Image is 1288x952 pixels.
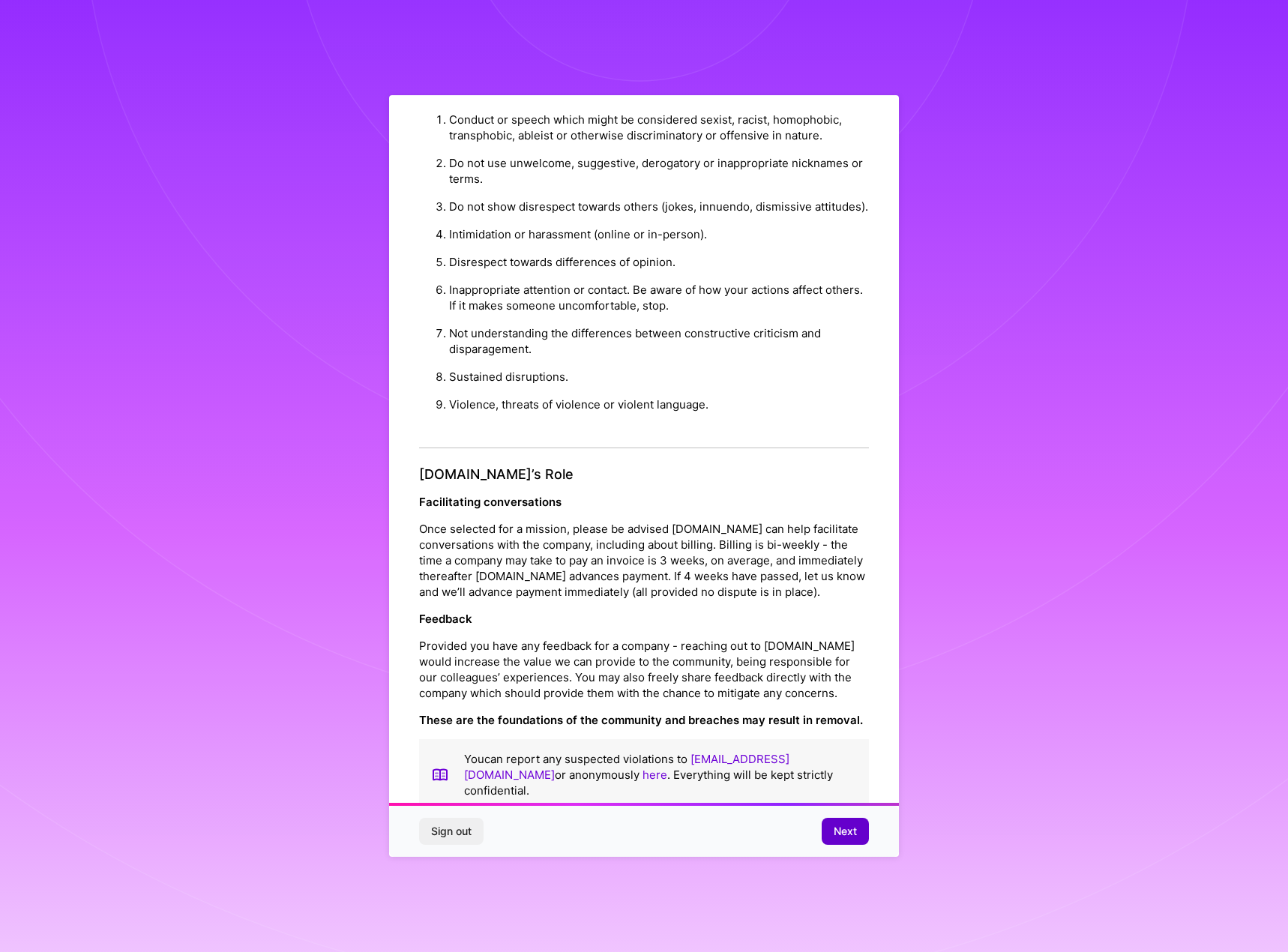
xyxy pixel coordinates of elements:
p: You can report any suspected violations to or anonymously . Everything will be kept strictly conf... [464,751,857,798]
li: Do not show disrespect towards others (jokes, innuendo, dismissive attitudes). [449,193,869,220]
li: Inappropriate attention or contact. Be aware of how your actions affect others. If it makes someo... [449,276,869,319]
strong: These are the foundations of the community and breaches may result in removal. [419,713,863,727]
li: Do not use unwelcome, suggestive, derogatory or inappropriate nicknames or terms. [449,149,869,193]
li: Not understanding the differences between constructive criticism and disparagement. [449,319,869,363]
span: Next [834,824,857,839]
li: Violence, threats of violence or violent language. [449,391,869,418]
button: Next [822,818,869,845]
p: Provided you have any feedback for a company - reaching out to [DOMAIN_NAME] would increase the v... [419,638,869,701]
span: Sign out [431,824,472,839]
h4: [DOMAIN_NAME]’s Role [419,466,869,483]
a: [EMAIL_ADDRESS][DOMAIN_NAME] [464,752,789,782]
strong: Feedback [419,612,472,626]
button: Sign out [419,818,484,845]
li: Conduct or speech which might be considered sexist, racist, homophobic, transphobic, ableist or o... [449,106,869,149]
img: book icon [431,751,449,798]
li: Disrespect towards differences of opinion. [449,248,869,276]
a: here [643,768,667,782]
strong: Facilitating conversations [419,495,562,509]
p: Once selected for a mission, please be advised [DOMAIN_NAME] can help facilitate conversations wi... [419,521,869,600]
li: Sustained disruptions. [449,363,869,391]
li: Intimidation or harassment (online or in-person). [449,220,869,248]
